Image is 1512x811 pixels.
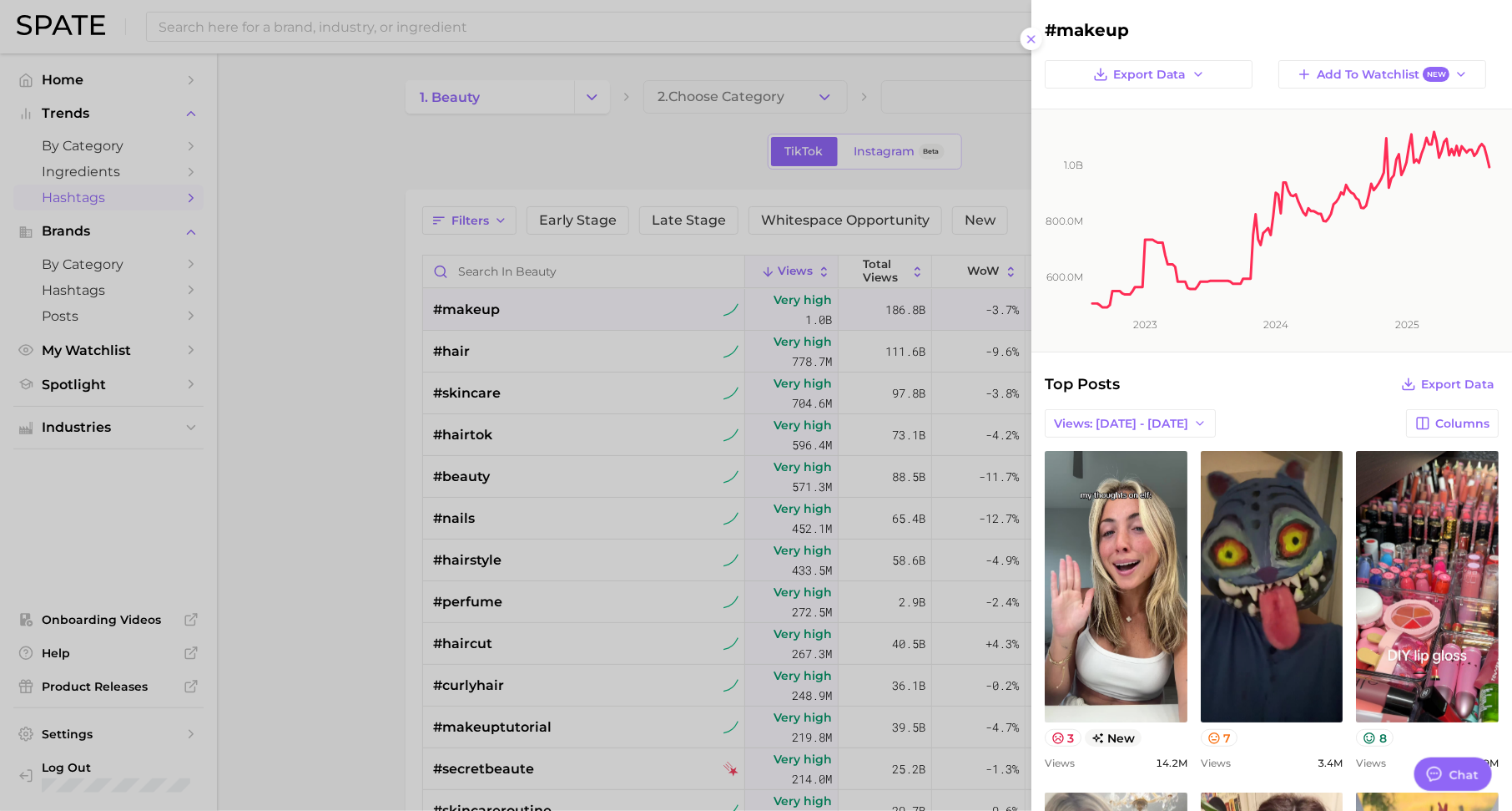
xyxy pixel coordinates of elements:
[1201,757,1231,769] span: Views
[1045,20,1499,40] h2: #makeup
[1054,417,1188,431] span: Views: [DATE] - [DATE]
[1278,60,1486,89] button: Add to WatchlistNew
[1435,417,1489,431] span: Columns
[1156,757,1187,769] span: 14.2m
[1085,729,1142,747] span: new
[1064,159,1083,171] tspan: 1.0b
[1045,60,1252,89] button: Export Data
[1356,729,1394,747] button: 8
[1406,409,1499,438] button: Columns
[1318,757,1343,769] span: 3.4m
[1046,271,1083,284] tspan: 600.0m
[1045,409,1216,438] button: Views: [DATE] - [DATE]
[1395,318,1419,331] tspan: 2025
[1133,318,1157,331] tspan: 2023
[1317,67,1449,83] span: Add to Watchlist
[1113,68,1187,82] span: Export Data
[1397,373,1499,396] button: Export Data
[1046,215,1083,227] tspan: 800.0m
[1423,67,1449,83] span: New
[1356,757,1386,769] span: Views
[1201,729,1238,747] button: 7
[1045,757,1075,769] span: Views
[1045,729,1081,747] button: 3
[1421,378,1494,392] span: Export Data
[1263,318,1288,331] tspan: 2024
[1045,373,1120,396] span: Top Posts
